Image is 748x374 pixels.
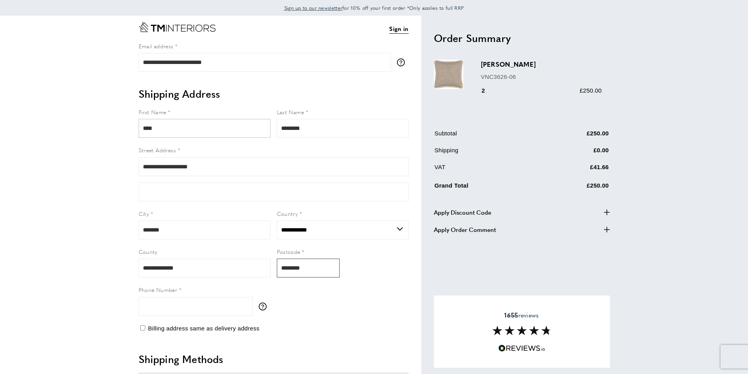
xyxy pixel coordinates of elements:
[259,303,271,310] button: More information
[140,325,145,330] input: Billing address same as delivery address
[389,24,408,34] a: Sign in
[139,22,216,32] a: Go to Home page
[540,179,609,196] td: £250.00
[139,87,409,101] h2: Shipping Address
[277,108,304,116] span: Last Name
[284,4,343,11] span: Sign up to our newsletter
[540,129,609,144] td: £250.00
[504,311,539,319] span: reviews
[139,248,157,255] span: County
[498,345,545,352] img: Reviews.io 5 stars
[481,60,602,69] h3: [PERSON_NAME]
[277,248,300,255] span: Postcode
[148,325,260,332] span: Billing address same as delivery address
[492,326,551,335] img: Reviews section
[284,4,464,11] span: for 10% off your first order *Only applies to full RRP
[139,42,174,50] span: Email address
[540,162,609,178] td: £41.66
[139,286,177,294] span: Phone Number
[434,31,610,45] h2: Order Summary
[139,210,149,217] span: City
[435,146,540,161] td: Shipping
[284,4,343,12] a: Sign up to our newsletter
[434,60,463,89] img: Ria Cumin
[481,72,602,82] p: VNC3626-06
[481,86,496,95] div: 2
[434,208,491,217] span: Apply Discount Code
[540,146,609,161] td: £0.00
[139,146,176,154] span: Street Address
[397,58,409,66] button: More information
[139,352,409,366] h2: Shipping Methods
[139,108,166,116] span: First Name
[435,162,540,178] td: VAT
[435,179,540,196] td: Grand Total
[580,87,602,94] span: £250.00
[435,129,540,144] td: Subtotal
[504,310,518,319] strong: 1655
[277,210,298,217] span: Country
[434,225,496,234] span: Apply Order Comment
